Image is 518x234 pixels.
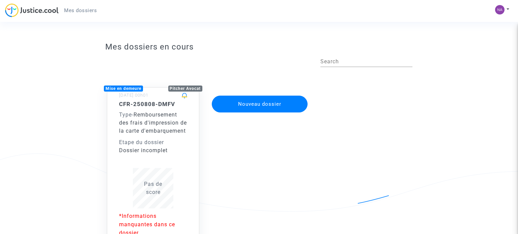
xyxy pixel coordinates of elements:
[119,111,187,134] span: Remboursement des frais d'impression de la carte d'embarquement
[119,111,132,118] span: Type
[495,5,505,14] img: 430f47647b85bce5b69c6b8718201d5e
[212,96,308,112] button: Nouveau dossier
[144,181,162,195] span: Pas de score
[119,101,187,107] h5: CFR-250808-DMFV
[119,146,187,155] div: Dossier incomplet
[64,7,97,13] span: Mes dossiers
[104,86,143,92] div: Mise en demeure
[5,3,59,17] img: jc-logo.svg
[119,111,134,118] span: -
[168,86,203,92] div: Pitcher Avocat
[59,5,102,15] a: Mes dossiers
[211,91,308,98] a: Nouveau dossier
[119,93,148,98] small: [DATE] 00h01
[119,138,187,146] div: Etape du dossier
[105,42,412,52] h3: Mes dossiers en cours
